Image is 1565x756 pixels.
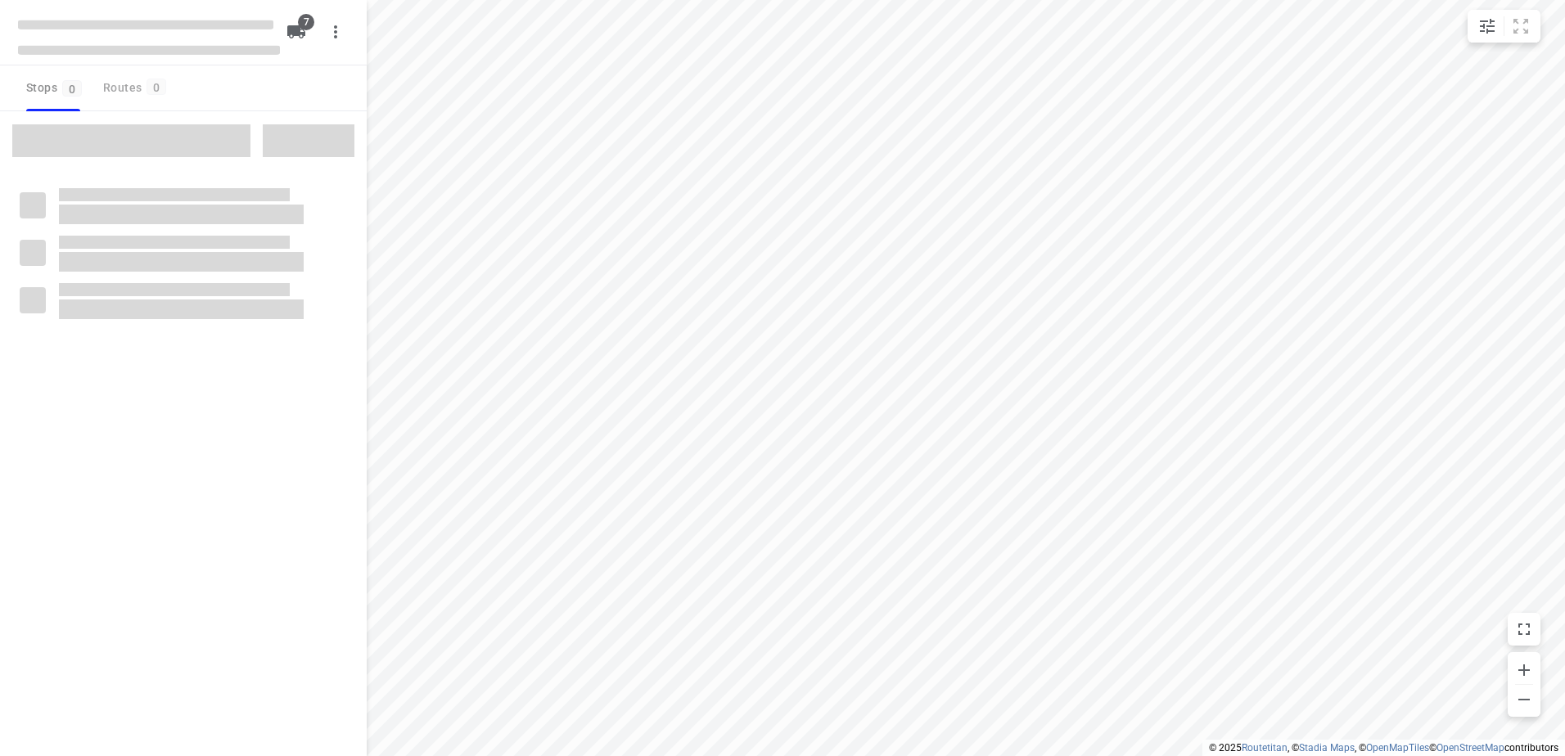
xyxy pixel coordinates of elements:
[1209,742,1558,754] li: © 2025 , © , © © contributors
[1299,742,1355,754] a: Stadia Maps
[1468,10,1540,43] div: small contained button group
[1436,742,1504,754] a: OpenStreetMap
[1366,742,1429,754] a: OpenMapTiles
[1471,10,1504,43] button: Map settings
[1242,742,1288,754] a: Routetitan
